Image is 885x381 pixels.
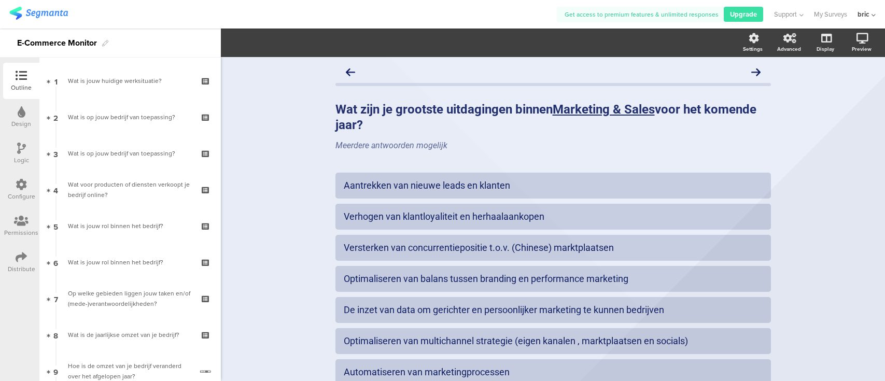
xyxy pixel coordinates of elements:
div: Wat is jouw huidige werksituatie? [68,76,192,86]
a: 1 Wat is jouw huidige werksituatie? [42,63,218,99]
div: Distribute [8,264,35,274]
div: Outline [11,83,32,92]
span: 3 [53,148,58,159]
div: Wat is op jouw bedrijf van toepassing? [68,112,192,122]
div: Wat is de jaarlijkse omzet van je bedrijf? [68,330,192,340]
img: segmanta logo [9,7,68,20]
div: Configure [8,192,35,201]
a: 7 Op welke gebieden liggen jouw taken en/of (mede-)verantwoordelijkheden? [42,280,218,317]
span: Upgrade [730,9,757,19]
span: Get access to premium features & unlimited responses [565,10,719,19]
a: 5 Wat is jouw rol binnen het bedrijf? [42,208,218,244]
div: Wat is jouw rol binnen het bedrijf? [68,257,192,267]
div: De inzet van data om gerichter en persoonlijker marketing te kunnen bedrijven [344,304,763,316]
span: 2 [53,111,58,123]
div: Wat voor producten of diensten verkoopt je bedrijf online? [68,179,192,200]
div: Wat is jouw rol binnen het bedrijf? [68,221,192,231]
div: Optimaliseren van multichannel strategie (eigen kanalen , marktplaatsen en socials) [344,335,763,347]
a: 4 Wat voor producten of diensten verkoopt je bedrijf online? [42,172,218,208]
span: 6 [53,257,58,268]
u: Marketing & Sales [553,102,655,117]
span: 4 [53,184,58,195]
span: 8 [53,329,58,341]
div: Versterken van concurrentiepositie t.o.v. (Chinese) marktplaatsen [344,242,763,253]
strong: Wat zijn je grootste uitdagingen binnen voor het komende jaar? [335,102,756,132]
div: bric [858,9,869,19]
span: 7 [54,293,58,304]
em: Meerdere antwoorden mogelijk [335,140,447,150]
div: E-Commerce Monitor [17,35,97,51]
div: Advanced [777,45,801,53]
div: Automatiseren van marketingprocessen [344,366,763,378]
a: 3 Wat is op jouw bedrijf van toepassing? [42,135,218,172]
div: Wat is op jouw bedrijf van toepassing? [68,148,192,159]
span: 9 [53,365,58,377]
div: Verhogen van klantloyaliteit en herhaalaankopen [344,210,763,222]
div: Op welke gebieden liggen jouw taken en/of (mede-)verantwoordelijkheden? [68,288,192,309]
div: Aantrekken van nieuwe leads en klanten [344,179,763,191]
div: Logic [14,156,29,165]
div: Permissions [4,228,38,237]
a: 2 Wat is op jouw bedrijf van toepassing? [42,99,218,135]
div: Design [11,119,31,129]
div: Optimaliseren van balans tussen branding en performance marketing [344,273,763,285]
span: 1 [54,75,58,87]
div: Settings [743,45,763,53]
a: 8 Wat is de jaarlijkse omzet van je bedrijf? [42,317,218,353]
div: Display [817,45,834,53]
span: 5 [53,220,58,232]
span: Support [774,9,797,19]
a: 6 Wat is jouw rol binnen het bedrijf? [42,244,218,280]
div: Preview [852,45,872,53]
